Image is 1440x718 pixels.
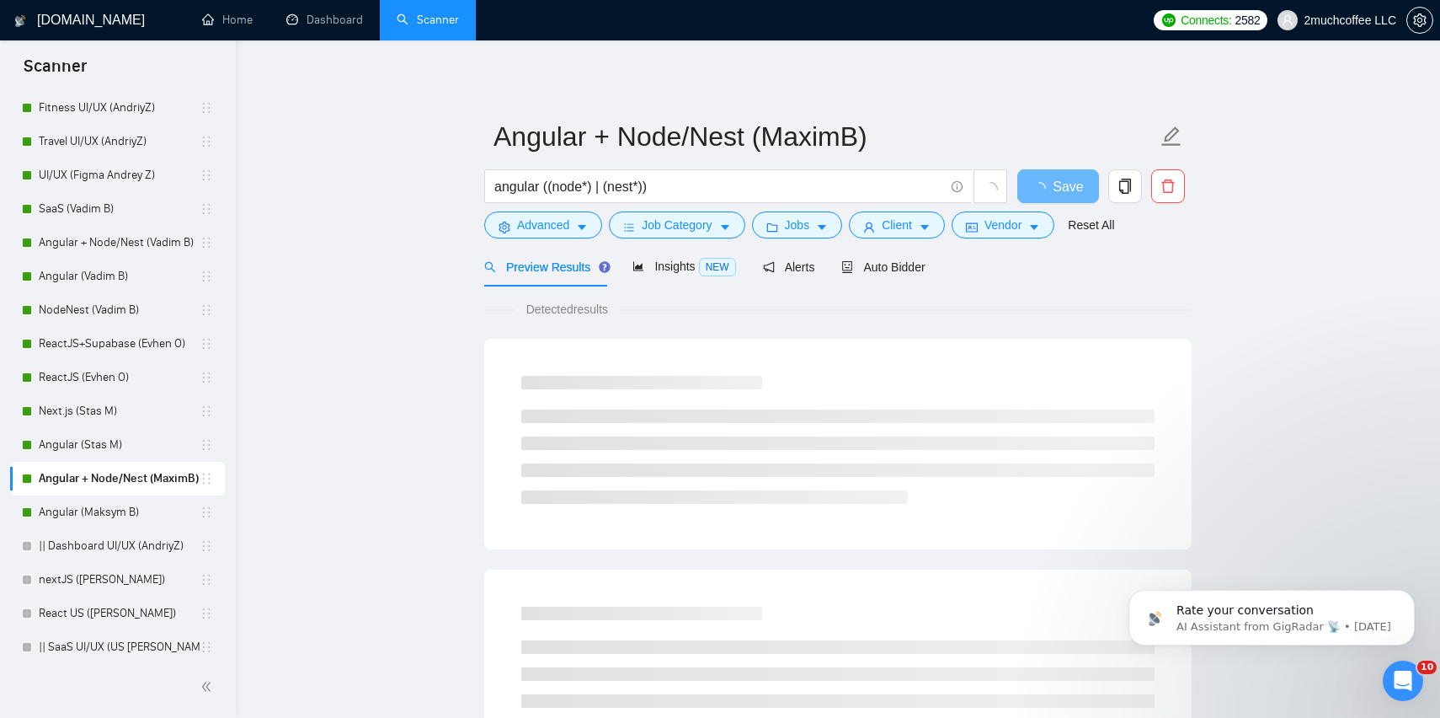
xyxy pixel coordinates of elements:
[286,13,363,27] a: dashboardDashboard
[752,212,843,238] button: folderJobscaret-down
[493,115,1157,158] input: Scanner name...
[39,260,200,293] a: Angular (Vadim B)
[39,462,200,496] a: Angular + Node/Nest (MaximB)
[841,260,925,274] span: Auto Bidder
[699,258,736,276] span: NEW
[200,371,213,384] span: holder
[1406,7,1433,34] button: setting
[1017,169,1099,203] button: Save
[200,539,213,553] span: holder
[39,226,200,260] a: Angular + Node/Nest (Vadim B)
[952,181,963,192] span: info-circle
[200,573,213,587] span: holder
[39,597,200,630] a: React US ([PERSON_NAME])
[1406,13,1433,27] a: setting
[863,221,875,233] span: user
[10,462,225,496] li: Angular + Node/Nest (MaximB)
[984,216,1021,234] span: Vendor
[849,212,945,238] button: userClientcaret-down
[983,182,998,197] span: loading
[763,260,815,274] span: Alerts
[200,472,213,485] span: holder
[623,221,635,233] span: bars
[10,529,225,563] li: || Dashboard UI/UX (AndriyZ)
[39,125,200,158] a: Travel UI/UX (AndriyZ)
[609,212,744,238] button: barsJob Categorycaret-down
[200,202,213,216] span: holder
[966,221,978,233] span: idcard
[39,394,200,428] a: Next.js (Stas M)
[1108,169,1142,203] button: copy
[200,169,213,182] span: holder
[200,337,213,351] span: holder
[766,221,778,233] span: folder
[1028,221,1040,233] span: caret-down
[200,678,217,695] span: double-left
[39,496,200,529] a: Angular (Maksym B)
[1181,11,1231,29] span: Connects:
[200,135,213,148] span: holder
[494,176,944,197] input: Search Freelance Jobs...
[10,192,225,226] li: SaaS (Vadim B)
[39,327,200,361] a: ReactJS+Supabase (Evhen O)
[1282,14,1293,26] span: user
[882,216,912,234] span: Client
[1151,169,1185,203] button: delete
[39,563,200,597] a: nextJS ([PERSON_NAME])
[642,216,712,234] span: Job Category
[841,261,853,273] span: robot
[576,221,588,233] span: caret-down
[10,630,225,664] li: || SaaS UI/UX (US Andrey Z)
[785,216,810,234] span: Jobs
[200,303,213,317] span: holder
[200,101,213,115] span: holder
[39,91,200,125] a: Fitness UI/UX (AndriyZ)
[484,260,605,274] span: Preview Results
[1160,126,1182,147] span: edit
[10,496,225,529] li: Angular (Maksym B)
[919,221,931,233] span: caret-down
[484,261,496,273] span: search
[763,261,775,273] span: notification
[39,293,200,327] a: NodeNest (Vadim B)
[200,236,213,249] span: holder
[200,270,213,283] span: holder
[499,221,510,233] span: setting
[200,438,213,452] span: holder
[1162,13,1176,27] img: upwork-logo.png
[1152,179,1184,194] span: delete
[1053,176,1083,197] span: Save
[1235,11,1261,29] span: 2582
[39,158,200,192] a: UI/UX (Figma Andrey Z)
[1103,555,1440,672] iframe: To enrich screen reader interactions, please activate Accessibility in Grammarly extension settings
[10,226,225,260] li: Angular + Node/Nest (Vadim B)
[397,13,459,27] a: searchScanner
[10,428,225,462] li: Angular (Stas M)
[10,91,225,125] li: Fitness UI/UX (AndriyZ)
[200,640,213,654] span: holder
[10,54,100,89] span: Scanner
[484,212,602,238] button: settingAdvancedcaret-down
[10,394,225,428] li: Next.js (Stas M)
[200,405,213,418] span: holder
[515,300,620,319] span: Detected results
[952,212,1054,238] button: idcardVendorcaret-down
[10,293,225,327] li: NodeNest (Vadim B)
[14,8,26,35] img: logo
[719,221,731,233] span: caret-down
[517,216,569,234] span: Advanced
[10,563,225,597] li: nextJS (Alex T)
[1068,216,1114,234] a: Reset All
[39,428,200,462] a: Angular (Stas M)
[39,529,200,563] a: || Dashboard UI/UX (AndriyZ)
[10,597,225,630] li: React US (Alex T)
[10,361,225,394] li: ReactJS (Evhen O)
[632,260,735,273] span: Insights
[1032,182,1053,196] span: loading
[10,327,225,361] li: ReactJS+Supabase (Evhen O)
[597,260,612,275] div: Tooltip anchor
